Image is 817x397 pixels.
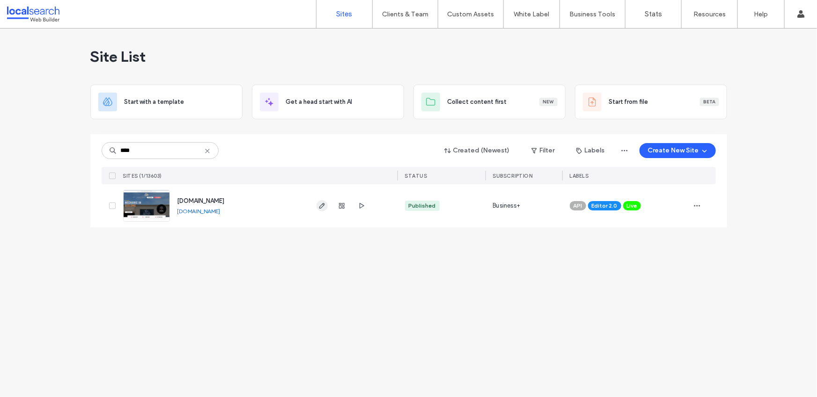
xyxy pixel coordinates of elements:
[125,97,184,107] span: Start with a template
[405,173,427,179] span: STATUS
[413,85,566,119] div: Collect content firstNew
[252,85,404,119] div: Get a head start with AI
[493,173,533,179] span: SUBSCRIPTION
[409,202,436,210] div: Published
[627,202,637,210] span: Live
[22,7,41,15] span: Help
[592,202,618,210] span: Editor 2.0
[645,10,662,18] label: Stats
[754,10,768,18] label: Help
[693,10,726,18] label: Resources
[123,173,162,179] span: SITES (1/13603)
[570,10,616,18] label: Business Tools
[177,197,225,204] a: [DOMAIN_NAME]
[514,10,550,18] label: White Label
[574,202,582,210] span: API
[436,143,518,158] button: Created (Newest)
[90,85,243,119] div: Start with a template
[539,98,558,106] div: New
[522,143,564,158] button: Filter
[570,173,589,179] span: LABELS
[448,97,507,107] span: Collect content first
[90,47,146,66] span: Site List
[700,98,719,106] div: Beta
[382,10,428,18] label: Clients & Team
[177,208,221,215] a: [DOMAIN_NAME]
[337,10,353,18] label: Sites
[640,143,716,158] button: Create New Site
[448,10,494,18] label: Custom Assets
[575,85,727,119] div: Start from fileBeta
[493,201,521,210] span: Business+
[568,143,613,158] button: Labels
[609,97,648,107] span: Start from file
[286,97,353,107] span: Get a head start with AI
